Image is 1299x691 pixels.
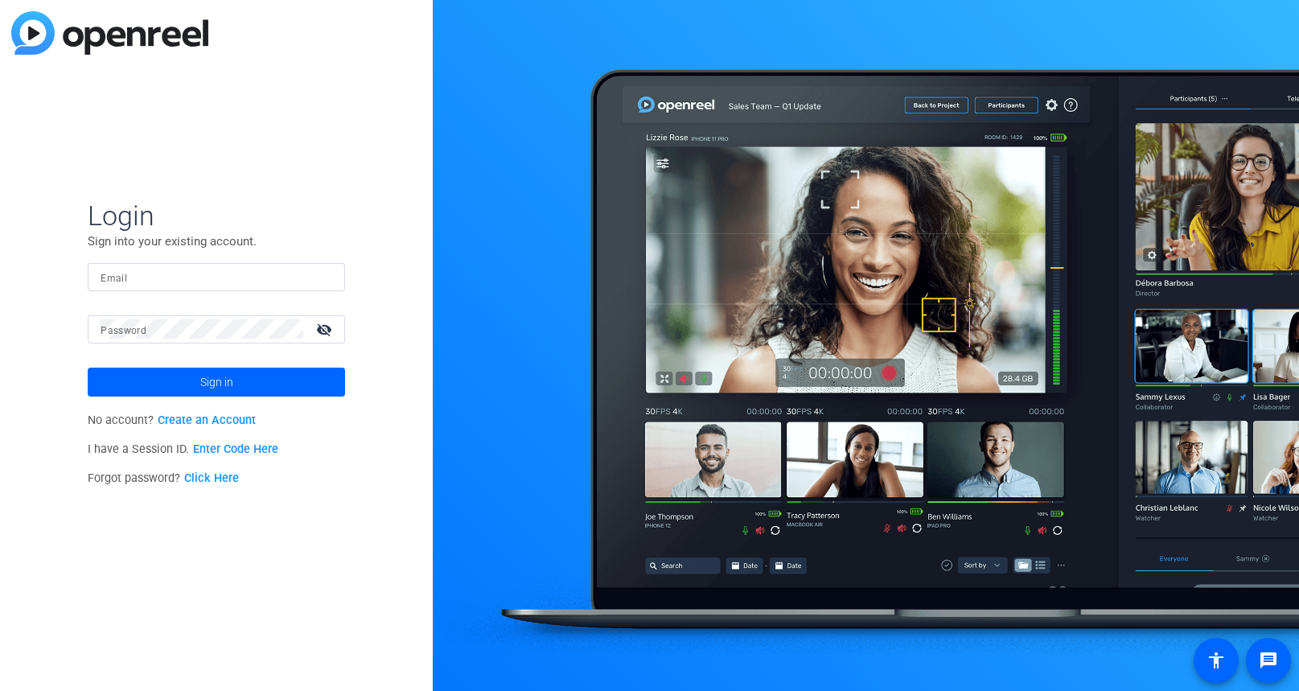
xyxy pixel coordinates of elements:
[101,273,127,284] mat-label: Email
[11,11,208,55] img: blue-gradient.svg
[306,318,345,341] mat-icon: visibility_off
[1259,651,1278,670] mat-icon: message
[101,325,146,336] mat-label: Password
[1207,651,1226,670] mat-icon: accessibility
[88,442,278,456] span: I have a Session ID.
[88,368,345,397] button: Sign in
[101,267,332,286] input: Enter Email Address
[193,442,278,456] a: Enter Code Here
[88,232,345,250] p: Sign into your existing account.
[88,471,239,485] span: Forgot password?
[184,471,239,485] a: Click Here
[88,199,345,232] span: Login
[200,362,233,402] span: Sign in
[88,413,256,427] span: No account?
[158,413,256,427] a: Create an Account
